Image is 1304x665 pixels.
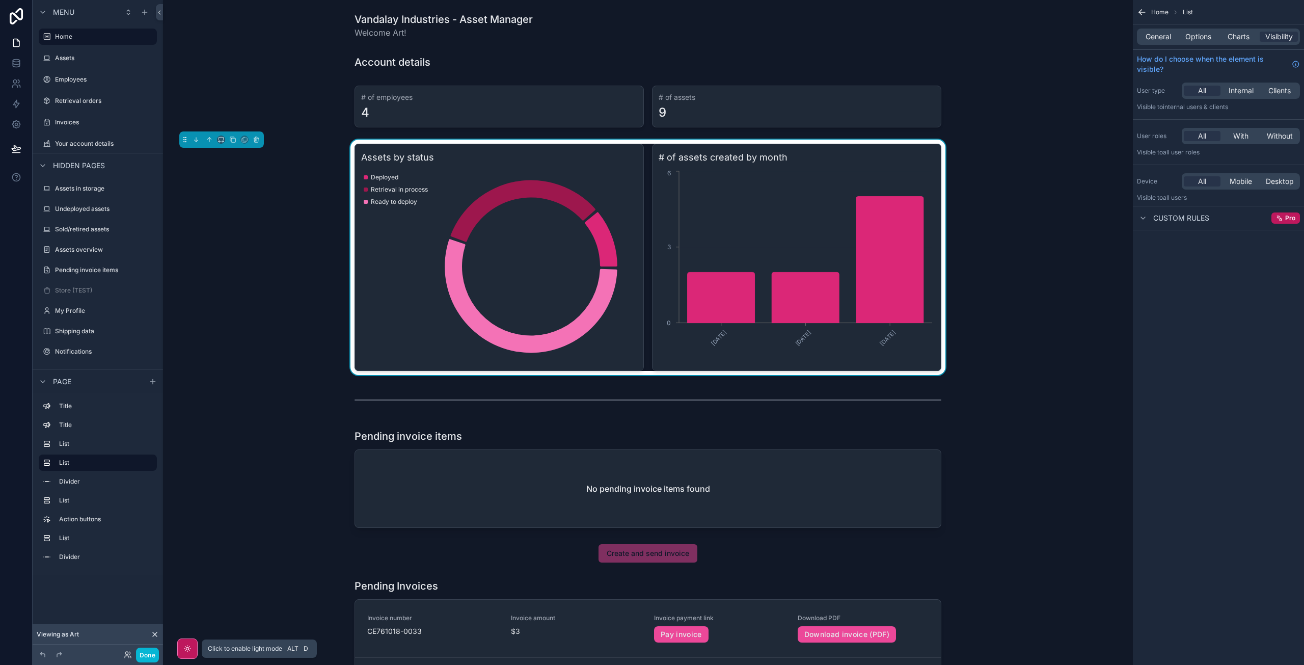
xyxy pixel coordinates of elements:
text: [DATE] [794,329,812,347]
span: All [1198,86,1206,96]
label: Undeployed assets [55,205,155,213]
label: User roles [1137,132,1178,140]
div: chart [361,169,637,364]
span: Home [1151,8,1169,16]
tspan: 0 [667,319,671,327]
label: Retrieval orders [55,97,155,105]
label: My Profile [55,307,155,315]
span: Visibility [1265,32,1293,42]
h3: Assets by status [361,150,637,165]
label: Title [59,402,153,410]
a: Pending invoice items [39,262,157,278]
label: Shipping data [55,327,155,335]
label: Your account details [55,140,155,148]
label: Sold/retired assets [55,225,155,233]
span: Internal [1229,86,1254,96]
label: Title [59,421,153,429]
a: Assets in storage [39,180,157,197]
span: Alt [287,645,298,653]
span: Pro [1285,214,1295,222]
a: Retrieval orders [39,93,157,109]
label: Pending invoice items [55,266,155,274]
p: Visible to [1137,103,1300,111]
a: Assets overview [39,242,157,258]
a: Your account details [39,136,157,152]
span: Hidden pages [53,161,105,171]
span: Retrieval in process [371,185,428,194]
span: Mobile [1230,176,1252,187]
span: Deployed [371,173,398,181]
span: All user roles [1163,148,1200,156]
label: Action buttons [59,515,153,523]
span: All [1198,131,1206,141]
span: Menu [53,7,74,17]
p: Visible to [1137,194,1300,202]
label: Divider [59,477,153,486]
span: Charts [1228,32,1249,42]
a: Undeployed assets [39,201,157,217]
label: List [59,496,153,504]
span: Without [1267,131,1293,141]
tspan: 6 [667,169,671,177]
div: chart [659,169,935,364]
span: How do I choose when the element is visible? [1137,54,1288,74]
a: Store (TEST) [39,282,157,299]
span: Ready to deploy [371,198,417,206]
span: Clients [1268,86,1291,96]
text: [DATE] [710,329,728,347]
label: List [59,459,149,467]
a: Shipping data [39,323,157,339]
label: Invoices [55,118,155,126]
label: Divider [59,553,153,561]
div: scrollable content [33,393,163,575]
label: Home [55,33,151,41]
h3: # of assets created by month [659,150,935,165]
label: Device [1137,177,1178,185]
a: Notifications [39,343,157,360]
span: Viewing as Art [37,630,79,639]
span: all users [1163,194,1187,201]
label: Assets in storage [55,184,155,193]
span: Desktop [1266,176,1294,187]
span: D [302,645,310,653]
tspan: 3 [667,243,671,251]
span: Custom rules [1153,213,1209,223]
a: My Profile [39,303,157,319]
span: General [1146,32,1171,42]
a: Home [39,29,157,45]
a: How do I choose when the element is visible? [1137,54,1300,74]
a: Assets [39,50,157,66]
a: Employees [39,71,157,88]
span: Options [1185,32,1211,42]
label: Assets overview [55,246,155,254]
label: Notifications [55,348,155,356]
button: Done [136,648,159,662]
label: Assets [55,54,155,62]
label: Employees [55,75,155,84]
label: List [59,440,153,448]
a: Invoices [39,114,157,130]
label: List [59,534,153,542]
span: Page [53,377,71,387]
p: Visible to [1137,148,1300,156]
span: Internal users & clients [1163,103,1228,111]
span: All [1198,176,1206,187]
span: List [1183,8,1193,16]
text: [DATE] [879,329,897,347]
a: Sold/retired assets [39,221,157,237]
label: User type [1137,87,1178,95]
span: With [1233,131,1248,141]
label: Store (TEST) [55,286,155,295]
span: Click to enable light mode [208,645,282,653]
